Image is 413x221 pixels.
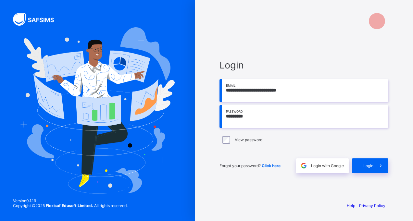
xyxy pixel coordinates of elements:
[359,203,385,208] a: Privacy Policy
[13,13,62,26] img: SAFSIMS Logo
[13,198,128,203] span: Version 0.1.19
[262,163,281,168] a: Click here
[347,203,355,208] a: Help
[13,203,128,208] span: Copyright © 2025 All rights reserved.
[219,163,281,168] span: Forgot your password?
[235,137,262,142] label: View password
[363,163,373,168] span: Login
[300,162,307,169] img: google.396cfc9801f0270233282035f929180a.svg
[311,163,344,168] span: Login with Google
[20,27,175,193] img: Hero Image
[46,203,93,208] strong: Flexisaf Edusoft Limited.
[219,59,388,71] span: Login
